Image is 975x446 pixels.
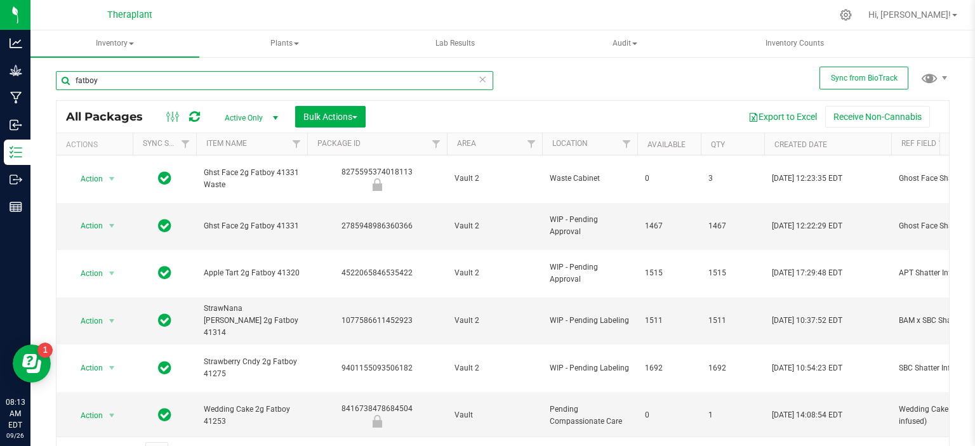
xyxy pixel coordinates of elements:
div: Manage settings [838,9,854,21]
a: Created Date [774,140,827,149]
span: In Sync [158,169,171,187]
span: Theraplant [107,10,152,20]
div: 8275595374018113 [305,166,449,191]
span: select [104,217,120,235]
span: Vault 2 [454,173,534,185]
a: Inventory Counts [710,30,879,57]
div: 1077586611452923 [305,315,449,327]
span: Strawberry Cndy 2g Fatboy 41275 [204,356,300,380]
a: Available [647,140,686,149]
span: StrawNana [PERSON_NAME] 2g Fatboy 41314 [204,303,300,339]
span: 1511 [708,315,757,327]
span: [DATE] 12:22:29 EDT [772,220,842,232]
span: select [104,170,120,188]
span: Inventory Counts [748,38,841,49]
a: Ref Field 1 [901,139,943,148]
span: 0 [645,173,693,185]
inline-svg: Inventory [10,146,22,159]
button: Bulk Actions [295,106,366,128]
span: select [104,359,120,377]
span: select [104,407,120,424]
span: Lab Results [418,38,492,49]
span: In Sync [158,217,171,235]
span: WIP - Pending Approval [550,261,630,285]
span: WIP - Pending Labeling [550,315,630,327]
span: Audit [541,31,708,56]
div: Actions [66,140,128,149]
span: In Sync [158,359,171,377]
span: [DATE] 10:37:52 EDT [772,315,842,327]
span: In Sync [158,312,171,329]
a: Plants [201,30,369,57]
span: Action [69,359,103,377]
span: Vault 2 [454,362,534,374]
a: Filter [175,133,196,155]
a: Qty [711,140,725,149]
span: Hi, [PERSON_NAME]! [868,10,951,20]
span: 1692 [708,362,757,374]
span: WIP - Pending Labeling [550,362,630,374]
span: [DATE] 14:08:54 EDT [772,409,842,421]
span: WIP - Pending Approval [550,214,630,238]
p: 08:13 AM EDT [6,397,25,431]
span: All Packages [66,110,156,124]
div: 2785948986360366 [305,220,449,232]
span: 1515 [708,267,757,279]
iframe: Resource center unread badge [37,343,53,358]
span: select [104,265,120,282]
a: Inventory [30,30,199,57]
div: 4522065846535422 [305,267,449,279]
span: Ghst Face 2g Fatboy 41331 Waste [204,167,300,191]
span: Vault [454,409,534,421]
p: 09/26 [6,431,25,440]
span: Vault 2 [454,315,534,327]
inline-svg: Manufacturing [10,91,22,104]
span: 1467 [708,220,757,232]
span: Action [69,217,103,235]
span: In Sync [158,406,171,424]
span: [DATE] 17:29:48 EDT [772,267,842,279]
a: Location [552,139,588,148]
span: Clear [478,71,487,88]
a: Filter [521,133,542,155]
input: Search Package ID, Item Name, SKU, Lot or Part Number... [56,71,493,90]
div: Newly Received [305,178,449,191]
span: Waste Cabinet [550,173,630,185]
span: 1692 [645,362,693,374]
inline-svg: Outbound [10,173,22,186]
a: Lab Results [371,30,540,57]
iframe: Resource center [13,344,51,383]
a: Area [457,139,476,148]
inline-svg: Reports [10,200,22,213]
span: 1511 [645,315,693,327]
span: Action [69,407,103,424]
span: 0 [645,409,693,421]
div: 8416738478684504 [305,403,449,428]
span: Plants [201,31,369,56]
button: Receive Non-Cannabis [825,106,930,128]
a: Filter [426,133,447,155]
a: Filter [616,133,637,155]
span: 1467 [645,220,693,232]
span: 1515 [645,267,693,279]
span: Ghst Face 2g Fatboy 41331 [204,220,300,232]
span: Vault 2 [454,267,534,279]
a: Audit [540,30,709,57]
span: Action [69,312,103,330]
a: Sync Status [143,139,192,148]
inline-svg: Analytics [10,37,22,49]
span: 1 [708,409,757,421]
button: Export to Excel [740,106,825,128]
div: Newly Received [305,415,449,428]
span: 3 [708,173,757,185]
span: Wedding Cake 2g Fatboy 41253 [204,403,300,428]
span: Pending Compassionate Care [550,403,630,428]
a: Package ID [317,139,361,148]
span: Vault 2 [454,220,534,232]
inline-svg: Grow [10,64,22,77]
span: [DATE] 10:54:23 EDT [772,362,842,374]
span: In Sync [158,264,171,282]
inline-svg: Inbound [10,119,22,131]
button: Sync from BioTrack [819,67,908,89]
